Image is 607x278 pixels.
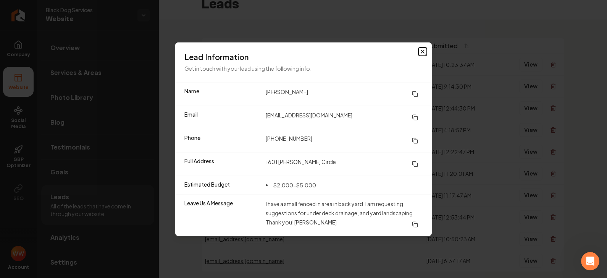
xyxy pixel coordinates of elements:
[184,199,260,231] dt: Leave Us A Message
[184,52,423,62] h3: Lead Information
[266,111,423,124] dd: [EMAIL_ADDRESS][DOMAIN_NAME]
[184,180,260,190] dt: Estimated Budget
[184,111,260,124] dt: Email
[266,134,423,148] dd: [PHONE_NUMBER]
[266,157,423,171] dd: 1601 [PERSON_NAME] Circle
[266,199,423,231] dd: I have a small fenced in area in back yard. I am requesting suggestions for under deck drainage, ...
[184,64,423,73] p: Get in touch with your lead using the following info.
[581,252,599,270] iframe: Intercom live chat
[266,180,316,190] li: $2,000-$5,000
[266,87,423,101] dd: [PERSON_NAME]
[184,87,260,101] dt: Name
[184,134,260,148] dt: Phone
[184,157,260,171] dt: Full Address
